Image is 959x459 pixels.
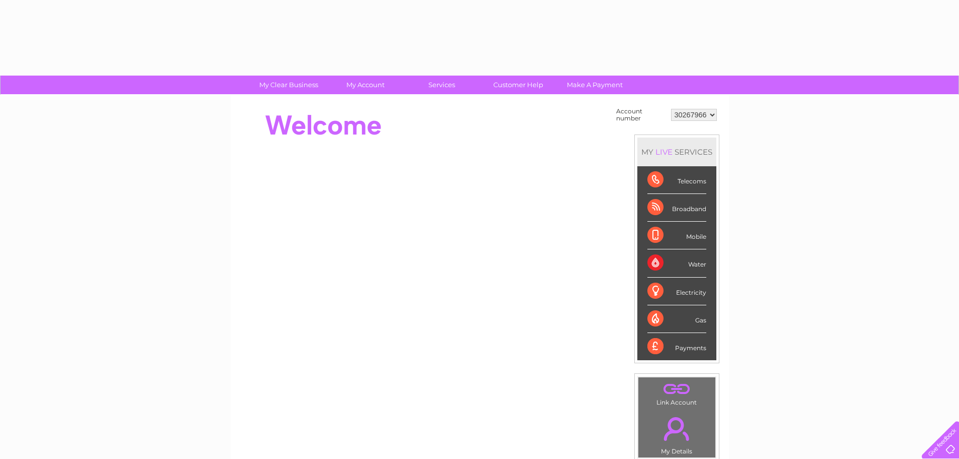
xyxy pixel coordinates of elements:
div: MY SERVICES [637,138,716,166]
div: Water [647,249,706,277]
div: Broadband [647,194,706,222]
div: Telecoms [647,166,706,194]
a: My Clear Business [247,76,330,94]
a: Make A Payment [553,76,636,94]
td: Link Account [638,377,716,409]
div: Electricity [647,278,706,305]
a: Services [400,76,483,94]
a: . [641,380,713,398]
div: Gas [647,305,706,333]
div: Mobile [647,222,706,249]
a: . [641,411,713,446]
a: My Account [324,76,407,94]
td: Account number [614,105,669,124]
a: Customer Help [477,76,560,94]
div: Payments [647,333,706,360]
div: LIVE [653,147,675,157]
td: My Details [638,409,716,458]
